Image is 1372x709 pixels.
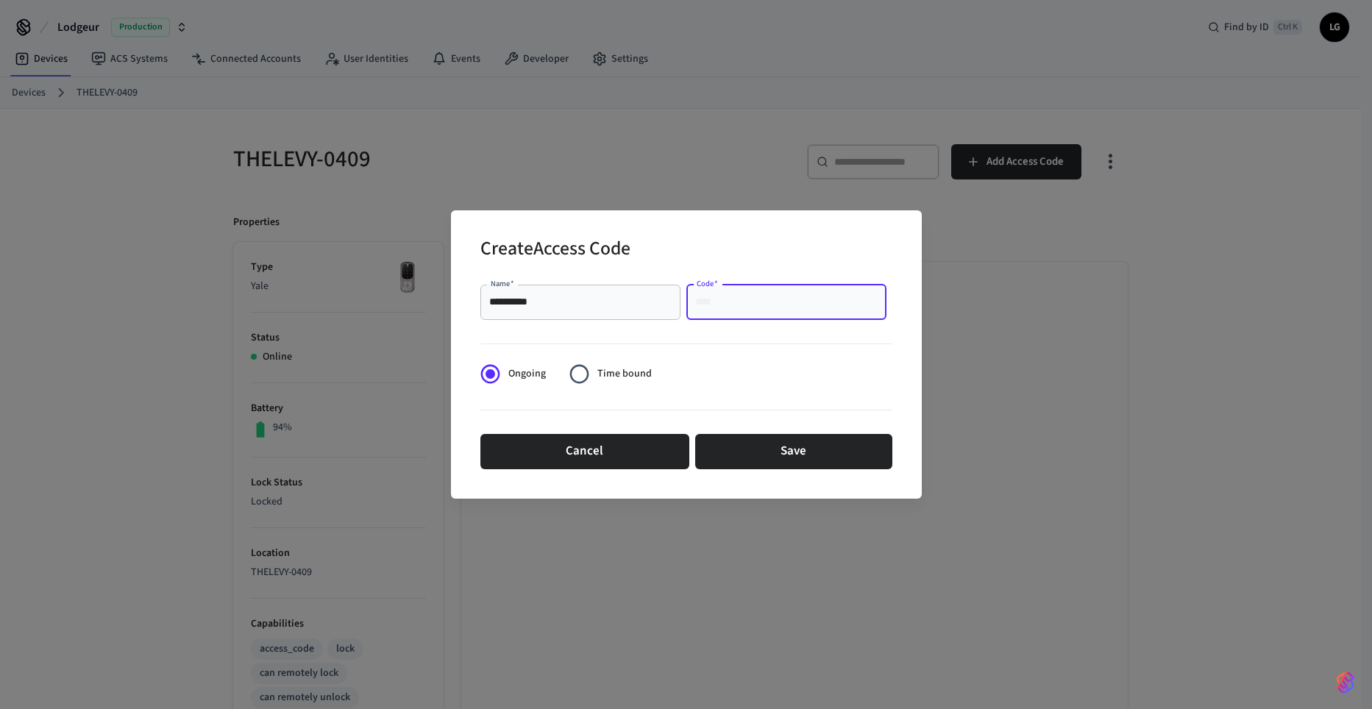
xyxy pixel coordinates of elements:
button: Cancel [480,434,689,469]
label: Name [491,278,514,289]
button: Save [695,434,892,469]
span: Time bound [597,366,652,382]
label: Code [697,278,718,289]
span: Ongoing [508,366,546,382]
img: SeamLogoGradient.69752ec5.svg [1337,671,1354,694]
h2: Create Access Code [480,228,630,273]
